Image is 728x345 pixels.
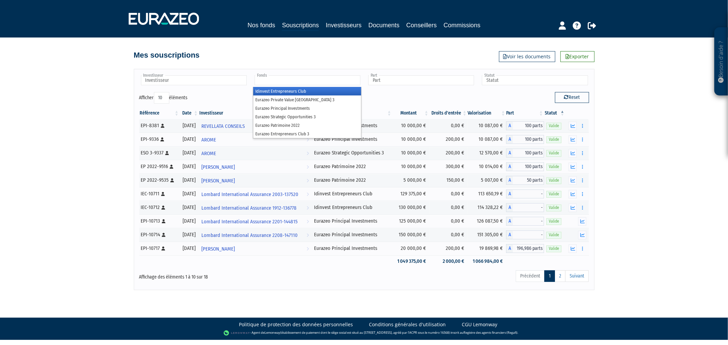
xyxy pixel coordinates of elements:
div: Eurazeo Principal Investments [314,231,390,238]
td: 10 000,00 € [392,160,429,174]
td: 10 014,00 € [468,160,506,174]
p: Besoin d'aide ? [717,31,725,92]
span: Valide [546,218,561,225]
span: Valide [546,205,561,211]
div: EPI-9336 [141,136,177,143]
span: REVELLATA CONSEILS [201,120,245,133]
td: 113 650,19 € [468,187,506,201]
label: Afficher éléments [139,92,188,104]
a: AROME [199,146,312,160]
a: Documents [369,20,400,30]
td: 10 000,00 € [392,119,429,133]
span: A [506,230,513,239]
div: Idinvest Entrepreneurs Club [314,204,390,211]
div: - Agent de (établissement de paiement dont le siège social est situé au [STREET_ADDRESS], agréé p... [7,330,721,336]
span: Valide [546,191,561,197]
th: Part: activer pour trier la colonne par ordre croissant [506,107,544,119]
div: Eurazeo Patrimoine 2022 [314,177,390,184]
a: 2 [555,270,566,282]
i: [Français] Personne physique [162,206,166,210]
a: Lombard International Assurance 1912-136778 [199,201,312,214]
span: [PERSON_NAME] [201,175,235,187]
div: A - Idinvest Entrepreneurs Club [506,203,544,212]
div: A - Eurazeo Principal Investments [506,217,544,226]
div: EP 2022-9516 [141,163,177,170]
div: [DATE] [182,217,196,225]
li: Eurazeo Principal Investments [253,104,361,112]
div: Affichage des éléments 1 à 10 sur 18 [139,270,321,281]
a: [PERSON_NAME] [199,242,312,255]
span: Valide [546,123,561,129]
i: Voir l'investisseur [306,215,309,228]
td: 130 000,00 € [392,201,429,214]
span: 196,986 parts [513,244,544,253]
span: A [506,217,513,226]
td: 10 087,00 € [468,119,506,133]
span: [PERSON_NAME] [201,243,235,255]
td: 0,00 € [429,119,468,133]
div: [DATE] [182,136,196,143]
span: A [506,162,513,171]
td: 0,00 € [429,228,468,242]
span: Valide [546,164,561,170]
td: 10 087,00 € [468,133,506,146]
div: A - Eurazeo Principal Investments [506,230,544,239]
i: [Français] Personne physique [162,219,166,223]
span: - [513,230,544,239]
td: 1 066 984,00 € [468,255,506,267]
a: Politique de protection des données personnelles [239,321,353,328]
span: 100 parts [513,121,544,130]
span: A [506,190,513,198]
td: 12 570,00 € [468,146,506,160]
div: A - Eurazeo Strategic Opportunities 3 [506,149,544,157]
div: ESO 3-9337 [141,149,177,156]
a: Lombard International Assurance 2201-144815 [199,214,312,228]
div: EPI-10717 [141,245,177,252]
span: Lombard International Assurance 2201-144815 [201,215,298,228]
div: Eurazeo Principal Investments [314,245,390,252]
div: [DATE] [182,122,196,129]
span: A [506,176,513,185]
td: 114 328,22 € [468,201,506,214]
td: 129 375,00 € [392,187,429,201]
div: Eurazeo Strategic Opportunities 3 [314,149,390,156]
td: 200,00 € [429,133,468,146]
h4: Mes souscriptions [134,51,200,59]
a: Souscriptions [282,20,319,31]
a: REVELLATA CONSEILS [199,119,312,133]
a: Lemonway [265,330,280,335]
a: Voir les documents [499,51,555,62]
div: [DATE] [182,149,196,156]
td: 10 000,00 € [392,133,429,146]
td: 5 000,00 € [392,174,429,187]
td: 200,00 € [429,242,468,255]
th: Référence : activer pour trier la colonne par ordre croissant [139,107,180,119]
div: A - Idinvest Entrepreneurs Club [506,190,544,198]
i: [Français] Personne physique [161,124,165,128]
img: logo-lemonway.png [224,330,250,336]
a: 1 [544,270,555,282]
i: [Français] Personne physique [166,151,169,155]
div: IEC-10711 [141,190,177,197]
span: AROME [201,134,216,146]
div: EPI-10713 [141,217,177,225]
i: Voir l'investisseur [306,243,309,255]
li: Eurazeo Patrimoine 2022 [253,121,361,130]
th: Droits d'entrée: activer pour trier la colonne par ordre croissant [429,107,468,119]
div: EPI-10714 [141,231,177,238]
span: Valide [546,245,561,252]
span: - [513,203,544,212]
div: Eurazeo Patrimoine 2022 [314,163,390,170]
a: Suivant [565,270,589,282]
div: EPI-8381 [141,122,177,129]
span: 100 parts [513,162,544,171]
div: A - Eurazeo Principal Investments [506,135,544,144]
i: [Français] Personne physique [170,165,174,169]
th: Statut : activer pour trier la colonne par ordre d&eacute;croissant [544,107,566,119]
div: A - Eurazeo Patrimoine 2022 [506,176,544,185]
i: Voir l'investisseur [306,147,309,160]
i: [Français] Personne physique [171,178,174,182]
i: Voir l'investisseur [306,188,309,201]
td: 1 049 375,00 € [392,255,429,267]
span: Lombard International Assurance 2208-147110 [201,229,298,242]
